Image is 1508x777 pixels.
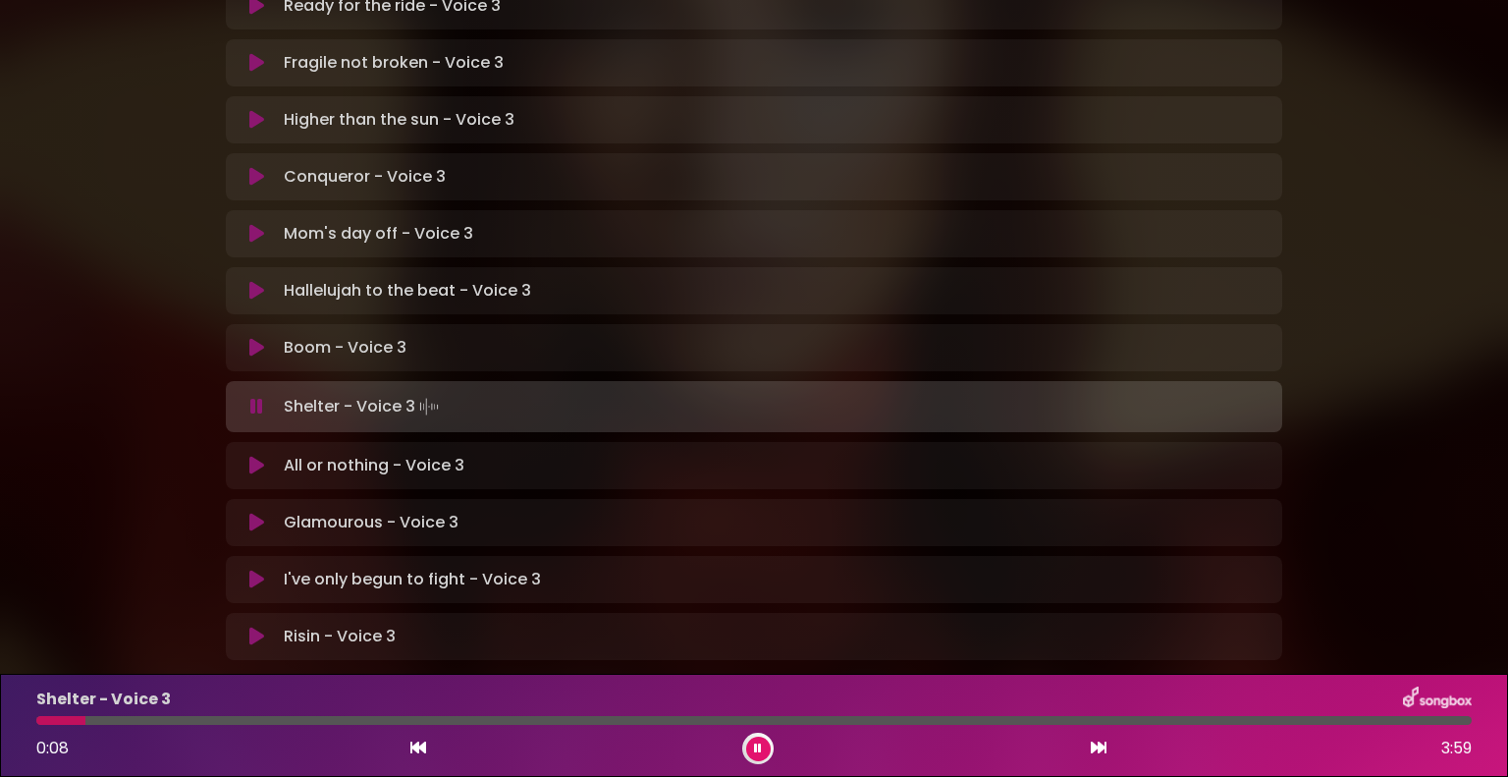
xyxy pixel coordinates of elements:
p: Boom - Voice 3 [284,336,406,360]
span: 3:59 [1441,737,1472,760]
p: Conqueror - Voice 3 [284,165,446,189]
p: Mom's day off - Voice 3 [284,222,473,246]
img: songbox-logo-white.png [1403,687,1472,712]
p: Shelter - Voice 3 [284,393,443,420]
p: Higher than the sun - Voice 3 [284,108,514,132]
img: waveform4.gif [415,393,443,420]
p: All or nothing - Voice 3 [284,454,464,477]
p: Fragile not broken - Voice 3 [284,51,504,75]
span: 0:08 [36,737,69,759]
p: Hallelujah to the beat - Voice 3 [284,279,531,303]
p: I've only begun to fight - Voice 3 [284,568,541,591]
p: Shelter - Voice 3 [36,688,171,711]
p: Risin - Voice 3 [284,625,396,648]
p: Glamourous - Voice 3 [284,511,458,534]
